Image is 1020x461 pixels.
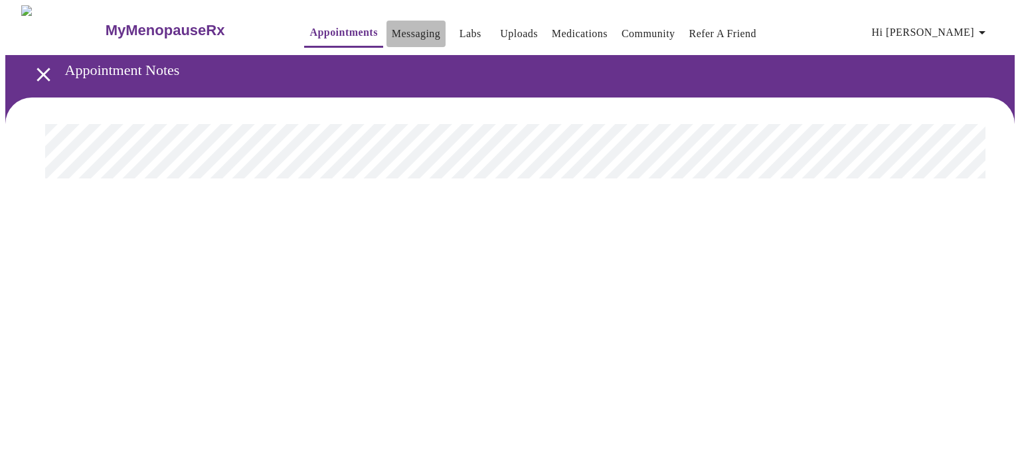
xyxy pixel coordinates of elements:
[106,22,225,39] h3: MyMenopauseRx
[500,25,538,43] a: Uploads
[449,21,491,47] button: Labs
[386,21,446,47] button: Messaging
[495,21,543,47] button: Uploads
[616,21,681,47] button: Community
[867,19,995,46] button: Hi [PERSON_NAME]
[547,21,613,47] button: Medications
[392,25,440,43] a: Messaging
[622,25,675,43] a: Community
[104,7,278,54] a: MyMenopauseRx
[872,23,990,42] span: Hi [PERSON_NAME]
[689,25,757,43] a: Refer a Friend
[24,55,63,94] button: open drawer
[65,62,946,79] h3: Appointment Notes
[304,19,382,48] button: Appointments
[552,25,608,43] a: Medications
[21,5,104,55] img: MyMenopauseRx Logo
[309,23,377,42] a: Appointments
[460,25,481,43] a: Labs
[684,21,762,47] button: Refer a Friend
